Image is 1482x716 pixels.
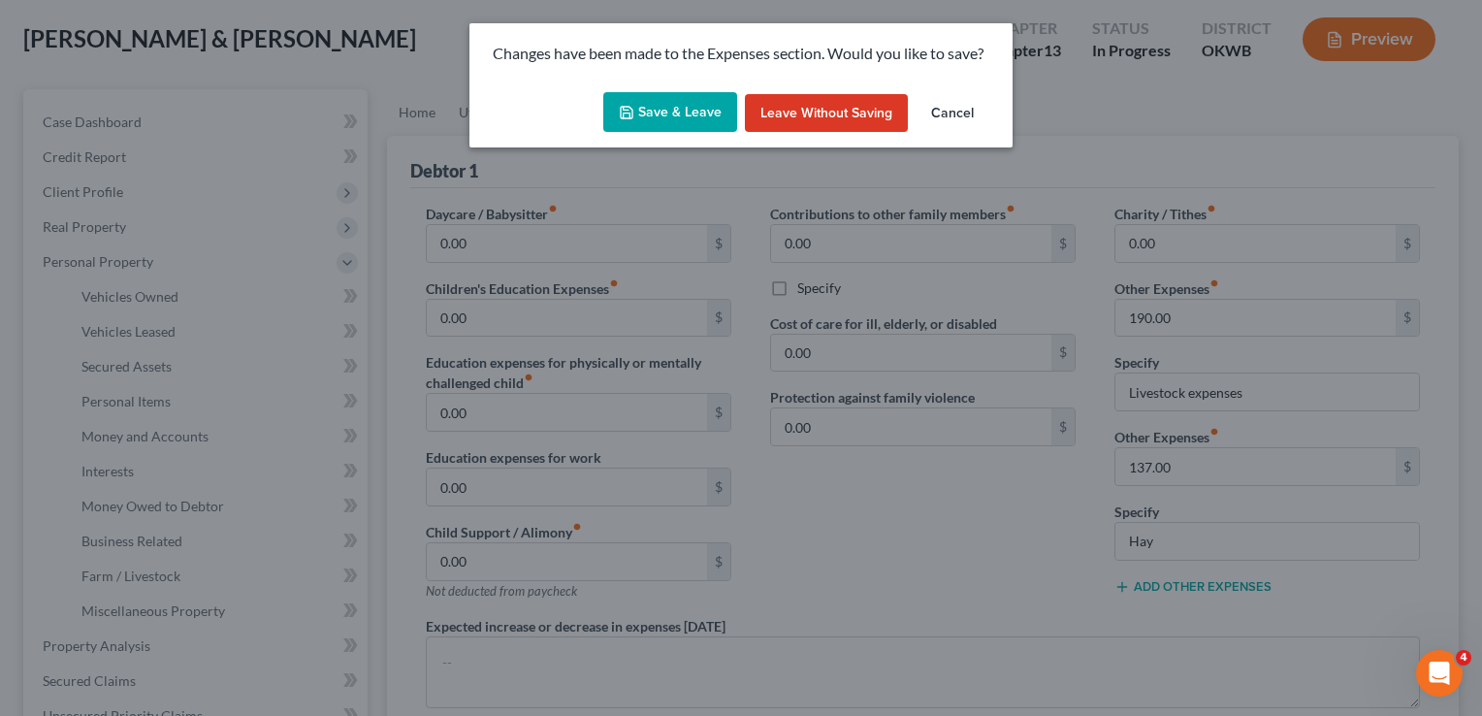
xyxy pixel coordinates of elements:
[916,94,989,133] button: Cancel
[745,94,908,133] button: Leave without Saving
[603,92,737,133] button: Save & Leave
[493,43,989,65] p: Changes have been made to the Expenses section. Would you like to save?
[1416,650,1463,697] iframe: Intercom live chat
[1456,650,1471,666] span: 4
